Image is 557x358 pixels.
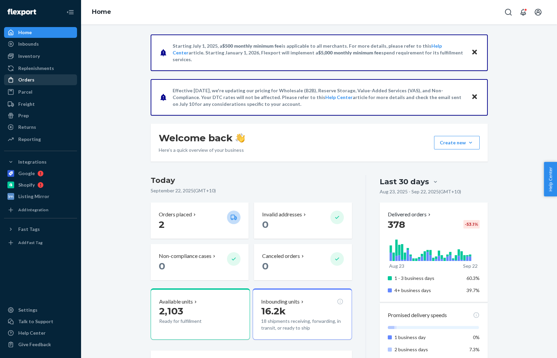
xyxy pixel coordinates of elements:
[544,162,557,196] button: Help Center
[159,211,192,218] p: Orders placed
[4,191,77,202] a: Listing Mirror
[18,65,54,72] div: Replenishments
[151,187,352,194] p: September 22, 2025 ( GMT+10 )
[318,50,381,55] span: $5,000 monthly minimum fee
[395,334,461,341] p: 1 business day
[388,219,405,230] span: 378
[159,318,222,325] p: Ready for fulfillment
[4,63,77,74] a: Replenishments
[4,110,77,121] a: Prep
[159,132,245,144] h1: Welcome back
[151,202,249,239] button: Orders placed 2
[262,260,269,272] span: 0
[18,159,47,165] div: Integrations
[388,311,447,319] p: Promised delivery speeds
[159,219,164,230] span: 2
[7,9,36,16] img: Flexport logo
[470,92,479,102] button: Close
[159,260,165,272] span: 0
[516,5,530,19] button: Open notifications
[261,318,344,331] p: 18 shipments receiving, forwarding, in transit, or ready to ship
[261,298,300,306] p: Inbounding units
[4,205,77,215] a: Add Integration
[18,101,35,108] div: Freight
[235,133,245,143] img: hand-wave emoji
[18,226,40,233] div: Fast Tags
[86,2,117,22] ol: breadcrumbs
[4,237,77,248] a: Add Fast Tag
[395,346,461,353] p: 2 business days
[4,224,77,235] button: Fast Tags
[4,180,77,190] a: Shopify
[262,211,302,218] p: Invalid addresses
[18,330,46,336] div: Help Center
[18,207,48,213] div: Add Integration
[64,5,77,19] button: Close Navigation
[18,318,53,325] div: Talk to Support
[151,244,249,280] button: Non-compliance cases 0
[18,112,29,119] div: Prep
[4,134,77,145] a: Reporting
[4,339,77,350] button: Give Feedback
[4,87,77,97] a: Parcel
[4,316,77,327] a: Talk to Support
[502,5,515,19] button: Open Search Box
[4,74,77,85] a: Orders
[253,288,352,340] button: Inbounding units16.2k18 shipments receiving, forwarding, in transit, or ready to ship
[463,220,480,229] div: -53.1 %
[325,94,353,100] a: Help Center
[18,136,41,143] div: Reporting
[4,305,77,315] a: Settings
[92,8,111,16] a: Home
[261,305,286,317] span: 16.2k
[469,347,480,352] span: 7.3%
[18,170,35,177] div: Google
[395,287,461,294] p: 4+ business days
[473,334,480,340] span: 0%
[18,76,34,83] div: Orders
[173,43,465,63] p: Starting July 1, 2025, a is applicable to all merchants. For more details, please refer to this a...
[4,27,77,38] a: Home
[466,275,480,281] span: 60.3%
[18,89,32,95] div: Parcel
[4,168,77,179] a: Google
[18,41,39,47] div: Inbounds
[388,211,432,218] p: Delivered orders
[466,287,480,293] span: 39.7%
[151,288,250,340] button: Available units2,103Ready for fulfillment
[4,328,77,338] a: Help Center
[18,182,35,188] div: Shopify
[262,219,269,230] span: 0
[254,202,352,239] button: Invalid addresses 0
[159,305,183,317] span: 2,103
[389,263,404,269] p: Aug 23
[4,99,77,110] a: Freight
[151,175,352,186] h3: Today
[18,307,37,313] div: Settings
[4,122,77,133] a: Returns
[4,157,77,167] button: Integrations
[4,51,77,62] a: Inventory
[18,341,51,348] div: Give Feedback
[463,263,478,269] p: Sep 22
[18,29,32,36] div: Home
[159,252,211,260] p: Non-compliance cases
[18,53,40,59] div: Inventory
[18,193,49,200] div: Listing Mirror
[380,188,461,195] p: Aug 23, 2025 - Sep 22, 2025 ( GMT+10 )
[531,5,545,19] button: Open account menu
[222,43,282,49] span: $500 monthly minimum fee
[159,147,245,153] p: Here’s a quick overview of your business
[173,87,465,108] p: Effective [DATE], we're updating our pricing for Wholesale (B2B), Reserve Storage, Value-Added Se...
[4,39,77,49] a: Inbounds
[395,275,461,282] p: 1 - 3 business days
[434,136,480,149] button: Create new
[254,244,352,280] button: Canceled orders 0
[262,252,300,260] p: Canceled orders
[18,240,43,245] div: Add Fast Tag
[159,298,193,306] p: Available units
[380,176,429,187] div: Last 30 days
[470,48,479,57] button: Close
[18,124,36,130] div: Returns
